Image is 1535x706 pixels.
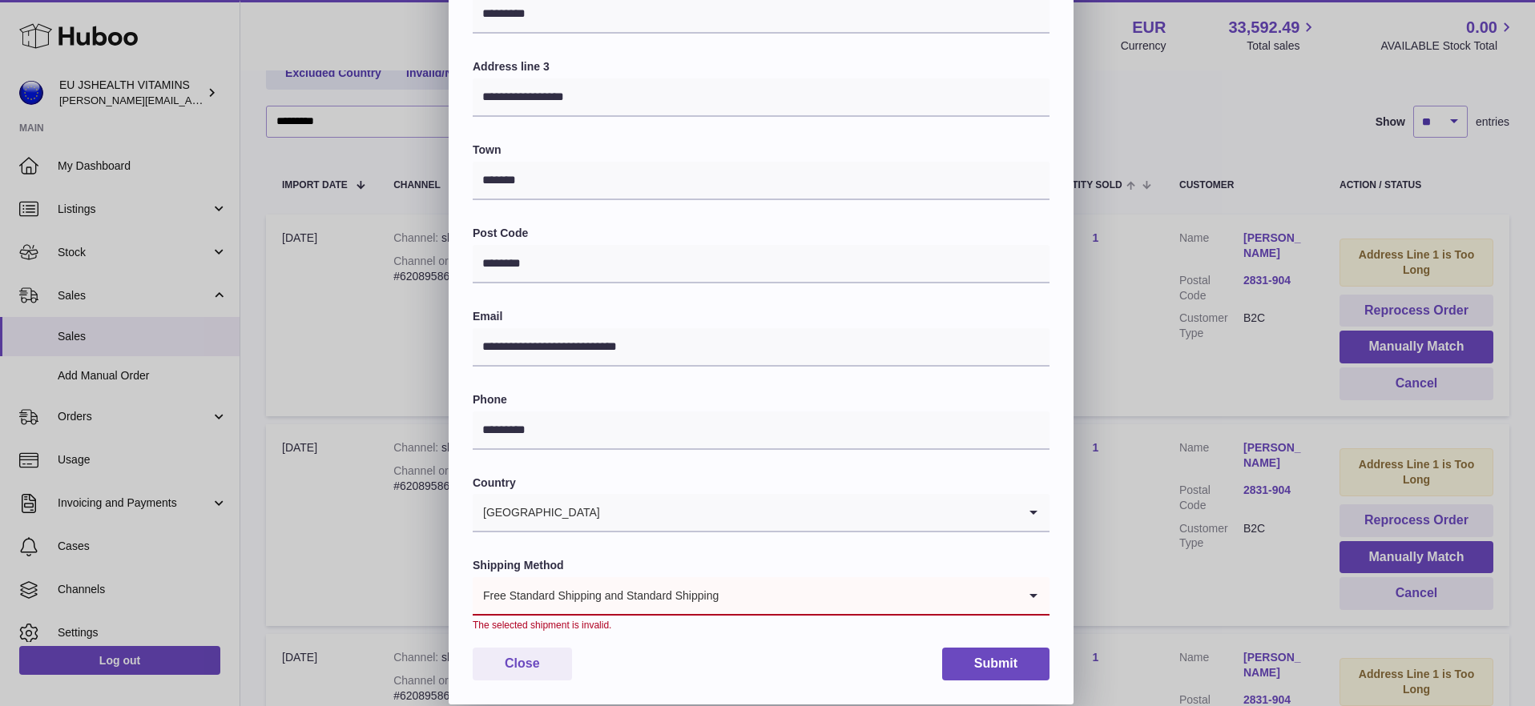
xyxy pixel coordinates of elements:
div: The selected shipment is invalid. [473,619,1050,632]
button: Submit [942,648,1050,680]
label: Address line 3 [473,59,1050,74]
div: Search for option [473,494,1050,532]
label: Email [473,309,1050,324]
span: Free Standard Shipping and Standard Shipping [473,577,719,614]
label: Phone [473,392,1050,407]
span: [GEOGRAPHIC_DATA] [473,494,601,531]
input: Search for option [719,577,1017,614]
button: Close [473,648,572,680]
label: Town [473,142,1050,158]
label: Post Code [473,226,1050,241]
input: Search for option [601,494,1017,531]
label: Shipping Method [473,558,1050,573]
div: Search for option [473,577,1050,616]
label: Country [473,475,1050,491]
